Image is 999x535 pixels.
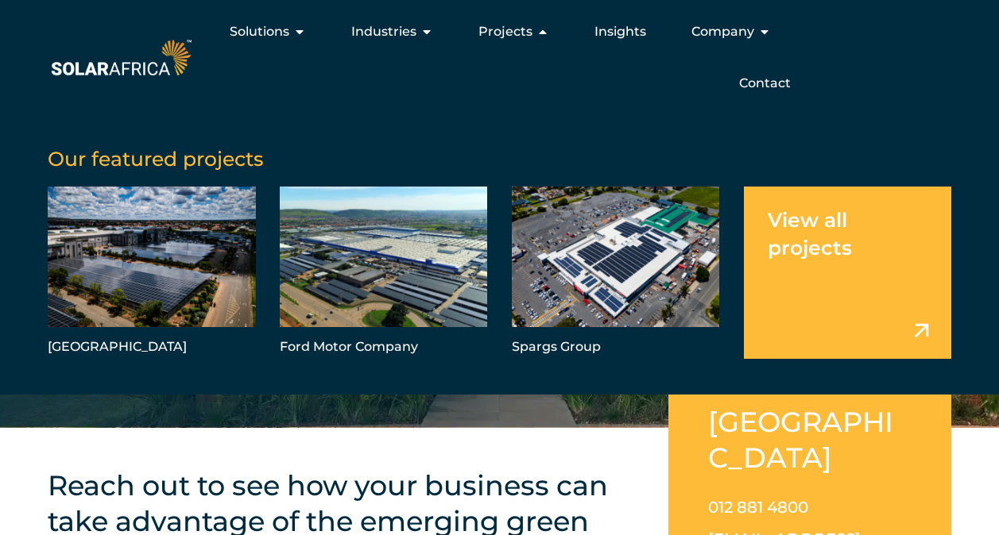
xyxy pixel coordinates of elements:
[739,74,791,93] a: Contact
[48,147,951,171] h5: Our featured projects
[195,16,803,99] div: Menu Toggle
[708,498,808,517] a: 012 881 4800
[594,22,646,41] a: Insights
[691,22,754,41] span: Company
[48,187,256,359] a: [GEOGRAPHIC_DATA]
[708,404,912,475] h2: [GEOGRAPHIC_DATA]
[478,22,532,41] span: Projects
[195,16,803,99] nav: Menu
[744,187,952,359] a: View all projects
[351,22,416,41] span: Industries
[230,22,289,41] span: Solutions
